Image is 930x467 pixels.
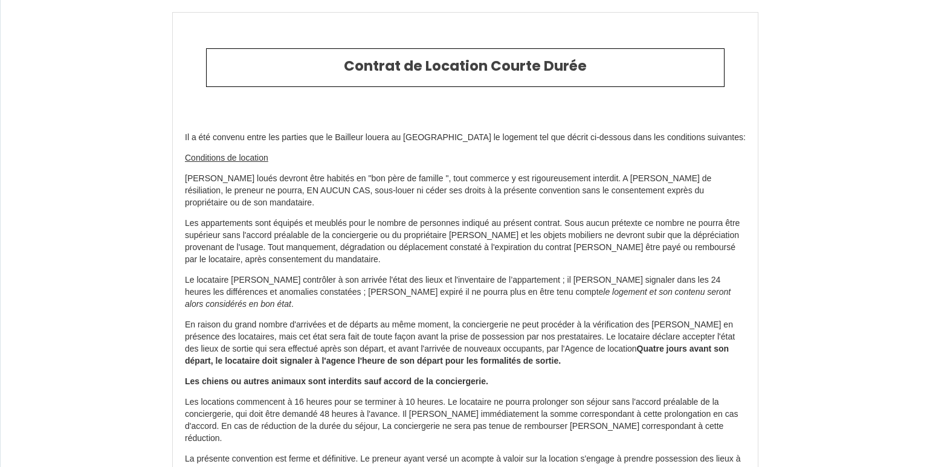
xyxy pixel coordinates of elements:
p: En raison du grand nombre d'arrivées et de départs au même moment, la conciergerie ne peut procéd... [185,319,746,367]
p: Il a été convenu entre les parties que le Bailleur louera au [GEOGRAPHIC_DATA] le logement tel qu... [185,132,746,144]
strong: Les chiens ou autres animaux sont interdits sauf accord de la conciergerie. [185,376,488,386]
h2: Contrat de Location Courte Durée [216,58,715,75]
u: Conditions de location [185,153,268,163]
p: [PERSON_NAME] loués devront être habités en "bon père de famille ", tout commerce y est rigoure... [185,173,746,209]
p: Les locations commencent à 16 heures pour se terminer à 10 heures. Le locataire ne pourra prolo... [185,396,746,445]
p: Les appartements sont équipés et meublés pour le nombre de personnes indiqué au présent contrat.... [185,217,746,266]
p: Le locataire [PERSON_NAME] contrôler à son arrivée l'état des lieux et l'inventaire de l’apparte... [185,274,746,311]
